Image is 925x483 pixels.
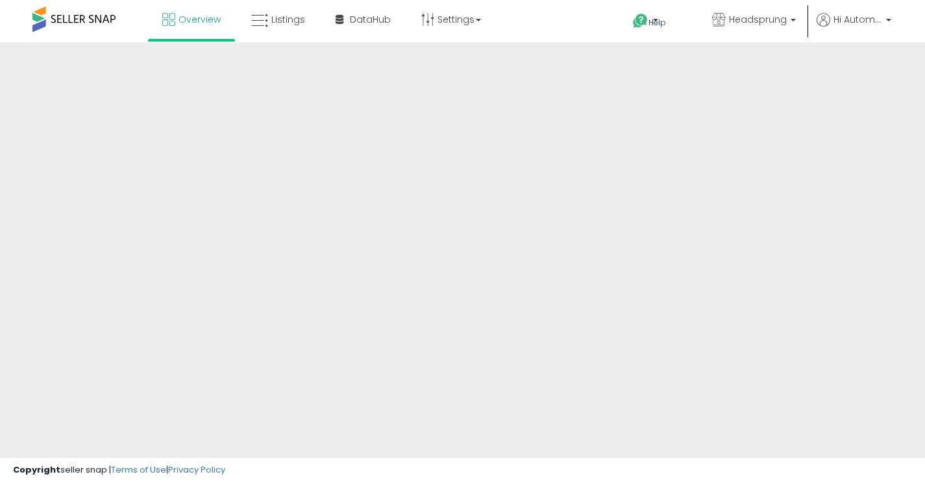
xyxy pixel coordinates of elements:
a: Hi Automation [817,13,891,42]
div: seller snap | | [13,464,225,477]
span: Listings [271,13,305,26]
a: Privacy Policy [168,464,225,476]
a: Help [623,3,691,42]
i: Get Help [632,13,648,29]
span: Overview [179,13,221,26]
span: DataHub [350,13,391,26]
strong: Copyright [13,464,60,476]
a: Terms of Use [111,464,166,476]
span: Hi Automation [833,13,882,26]
span: Help [648,17,666,28]
span: Headsprung [729,13,787,26]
